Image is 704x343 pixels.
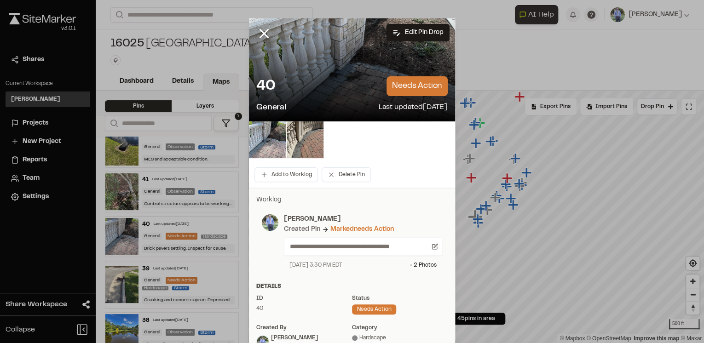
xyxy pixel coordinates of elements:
[352,294,448,303] div: Status
[256,282,448,291] div: Details
[284,214,442,224] p: [PERSON_NAME]
[256,294,352,303] div: ID
[387,76,448,96] p: needs action
[254,167,318,182] button: Add to Worklog
[352,334,448,342] div: Hardscape
[256,324,352,332] div: Created by
[322,167,371,182] button: Delete Pin
[289,261,342,269] div: [DATE] 3:30 PM EDT
[410,261,437,269] div: + 2 Photo s
[256,77,275,96] p: 40
[256,102,286,114] p: General
[379,102,448,114] p: Last updated [DATE]
[249,121,286,158] img: file
[256,195,448,205] p: Worklog
[256,304,352,313] div: 40
[284,224,320,234] div: Created Pin
[352,324,448,332] div: category
[330,224,394,234] div: Marked needs action
[287,121,323,158] img: file
[352,304,396,314] div: needs action
[262,214,278,231] img: photo
[271,334,318,342] div: [PERSON_NAME]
